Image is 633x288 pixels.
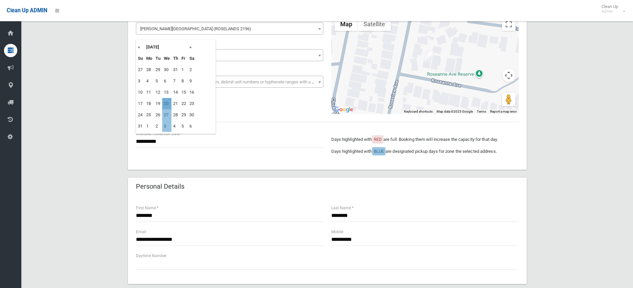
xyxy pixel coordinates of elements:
[180,121,188,132] td: 5
[180,109,188,121] td: 29
[490,110,517,113] a: Report a map error
[180,87,188,98] td: 15
[136,53,145,64] th: Su
[136,98,145,109] td: 17
[180,75,188,87] td: 8
[425,50,433,62] div: 2 Roseanne Avenue, ROSELANDS NSW 2196
[358,18,391,31] button: Show satellite imagery
[162,53,171,64] th: We
[188,98,196,109] td: 23
[138,51,322,60] span: 2
[138,24,322,34] span: Roseanne Avenue (ROSELANDS 2196)
[7,7,47,14] span: Clean Up ADMIN
[171,53,180,64] th: Th
[128,180,192,193] header: Personal Details
[333,105,355,114] img: Google
[171,64,180,75] td: 31
[145,75,154,87] td: 4
[502,69,515,82] button: Map camera controls
[136,75,145,87] td: 3
[162,64,171,75] td: 30
[331,147,519,155] p: Days highlighted with are designated pickup days for zone the selected address.
[601,9,618,14] small: Admin
[145,98,154,109] td: 18
[188,64,196,75] td: 2
[136,87,145,98] td: 10
[162,75,171,87] td: 6
[140,79,326,84] span: Select the unit number from the dropdown, delimit unit numbers or hyphenate ranges with a comma
[171,98,180,109] td: 21
[145,121,154,132] td: 1
[333,105,355,114] a: Open this area in Google Maps (opens a new window)
[145,109,154,121] td: 25
[171,75,180,87] td: 7
[145,42,188,53] th: [DATE]
[136,23,323,35] span: Roseanne Avenue (ROSELANDS 2196)
[136,42,145,53] th: «
[188,42,196,53] th: »
[162,87,171,98] td: 13
[145,64,154,75] td: 28
[162,121,171,132] td: 3
[188,53,196,64] th: Sa
[154,98,162,109] td: 19
[188,109,196,121] td: 30
[154,121,162,132] td: 2
[136,64,145,75] td: 27
[154,109,162,121] td: 26
[154,87,162,98] td: 12
[171,109,180,121] td: 28
[502,93,515,106] button: Drag Pegman onto the map to open Street View
[136,49,323,61] span: 2
[437,110,473,113] span: Map data ©2025 Google
[188,121,196,132] td: 6
[145,87,154,98] td: 11
[162,98,171,109] td: 20
[154,75,162,87] td: 5
[180,98,188,109] td: 22
[404,109,433,114] button: Keyboard shortcuts
[171,87,180,98] td: 14
[502,18,515,31] button: Toggle fullscreen view
[374,149,384,154] span: BLUE
[331,136,519,144] p: Days highlighted with are full. Booking them will increase the capacity for that day.
[188,75,196,87] td: 9
[136,109,145,121] td: 24
[598,4,625,14] span: Clean Up
[145,53,154,64] th: Mo
[335,18,358,31] button: Show street map
[180,64,188,75] td: 1
[154,64,162,75] td: 29
[171,121,180,132] td: 4
[374,137,382,142] span: RED
[180,53,188,64] th: Fr
[154,53,162,64] th: Tu
[188,87,196,98] td: 16
[477,110,486,113] a: Terms
[162,109,171,121] td: 27
[136,121,145,132] td: 31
